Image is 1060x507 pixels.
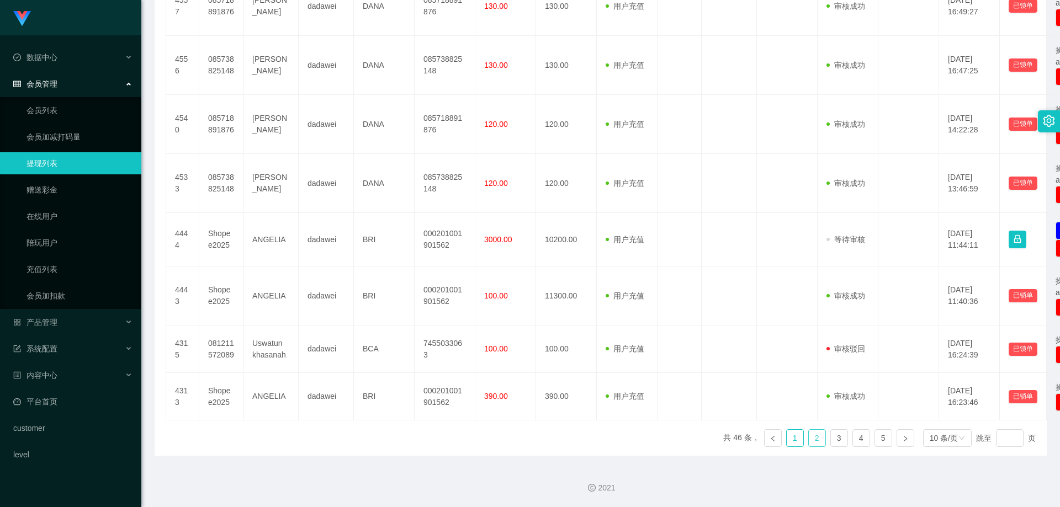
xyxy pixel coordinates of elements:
td: [DATE] 16:23:46 [939,373,1000,420]
li: 下一页 [897,429,914,447]
i: 图标: right [902,435,909,442]
i: 图标: form [13,345,21,353]
li: 4 [852,429,870,447]
td: [PERSON_NAME] [243,95,299,154]
td: ANGELIA [243,373,299,420]
span: 审核成功 [826,2,865,10]
td: 11300.00 [536,266,597,325]
a: customer [13,417,132,439]
td: Uswatun khasanah [243,325,299,373]
td: 120.00 [536,95,597,154]
span: 审核驳回 [826,344,865,353]
a: 会员列表 [26,99,132,121]
td: [DATE] 16:24:39 [939,325,1000,373]
td: Shopee2025 [199,266,243,325]
td: [DATE] 14:22:28 [939,95,1000,154]
span: 用户充值 [606,291,644,300]
li: 1 [786,429,804,447]
td: DANA [354,36,415,95]
td: Shopee2025 [199,373,243,420]
span: 审核成功 [826,291,865,300]
i: 图标: down [958,435,965,442]
li: 共 46 条， [723,429,759,447]
td: 000201001901562 [415,266,475,325]
a: 4 [853,430,870,446]
div: 2021 [150,482,1051,494]
button: 已锁单 [1009,58,1037,72]
td: 4315 [166,325,199,373]
span: 130.00 [484,2,508,10]
span: 会员管理 [13,79,57,88]
td: [PERSON_NAME] [243,36,299,95]
i: 图标: setting [1043,115,1055,127]
td: 085738825148 [199,36,243,95]
td: 000201001901562 [415,373,475,420]
li: 2 [808,429,826,447]
span: 100.00 [484,291,508,300]
td: BRI [354,266,415,325]
a: 赠送彩金 [26,179,132,201]
td: dadawei [299,266,354,325]
td: 081211572089 [199,325,243,373]
a: 会员加减打码量 [26,126,132,148]
a: 陪玩用户 [26,232,132,254]
td: Shopee2025 [199,213,243,266]
span: 审核成功 [826,179,865,188]
span: 用户充值 [606,235,644,244]
td: 10200.00 [536,213,597,266]
span: 120.00 [484,179,508,188]
td: 4556 [166,36,199,95]
a: 5 [875,430,892,446]
td: 085738825148 [415,154,475,213]
i: 图标: profile [13,371,21,379]
span: 3000.00 [484,235,512,244]
td: DANA [354,95,415,154]
span: 审核成功 [826,392,865,401]
button: 已锁单 [1009,390,1037,403]
td: 4540 [166,95,199,154]
a: 1 [787,430,803,446]
td: [DATE] 16:47:25 [939,36,1000,95]
i: 图标: appstore-o [13,318,21,326]
span: 审核成功 [826,61,865,70]
span: 用户充值 [606,344,644,353]
td: 120.00 [536,154,597,213]
td: ANGELIA [243,213,299,266]
button: 已锁单 [1009,177,1037,190]
td: dadawei [299,325,354,373]
td: DANA [354,154,415,213]
span: 产品管理 [13,318,57,327]
td: BRI [354,213,415,266]
td: 4533 [166,154,199,213]
span: 用户充值 [606,2,644,10]
li: 3 [830,429,848,447]
td: BRI [354,373,415,420]
button: 已锁单 [1009,118,1037,131]
button: 已锁单 [1009,289,1037,302]
span: 390.00 [484,392,508,401]
td: [DATE] 11:44:11 [939,213,1000,266]
span: 130.00 [484,61,508,70]
i: 图标: table [13,80,21,88]
a: 在线用户 [26,205,132,227]
a: level [13,444,132,466]
span: 用户充值 [606,120,644,129]
td: 4313 [166,373,199,420]
img: logo.9652507e.png [13,11,31,26]
span: 系统配置 [13,344,57,353]
td: 7455033063 [415,325,475,373]
span: 120.00 [484,120,508,129]
td: 085738825148 [415,36,475,95]
button: 已锁单 [1009,343,1037,356]
td: 100.00 [536,325,597,373]
td: [DATE] 11:40:36 [939,266,1000,325]
span: 审核成功 [826,120,865,129]
span: 100.00 [484,344,508,353]
span: 数据中心 [13,53,57,62]
td: dadawei [299,154,354,213]
i: 图标: left [770,435,776,442]
td: [DATE] 13:46:59 [939,154,1000,213]
td: [PERSON_NAME] [243,154,299,213]
li: 5 [875,429,892,447]
td: 4444 [166,213,199,266]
